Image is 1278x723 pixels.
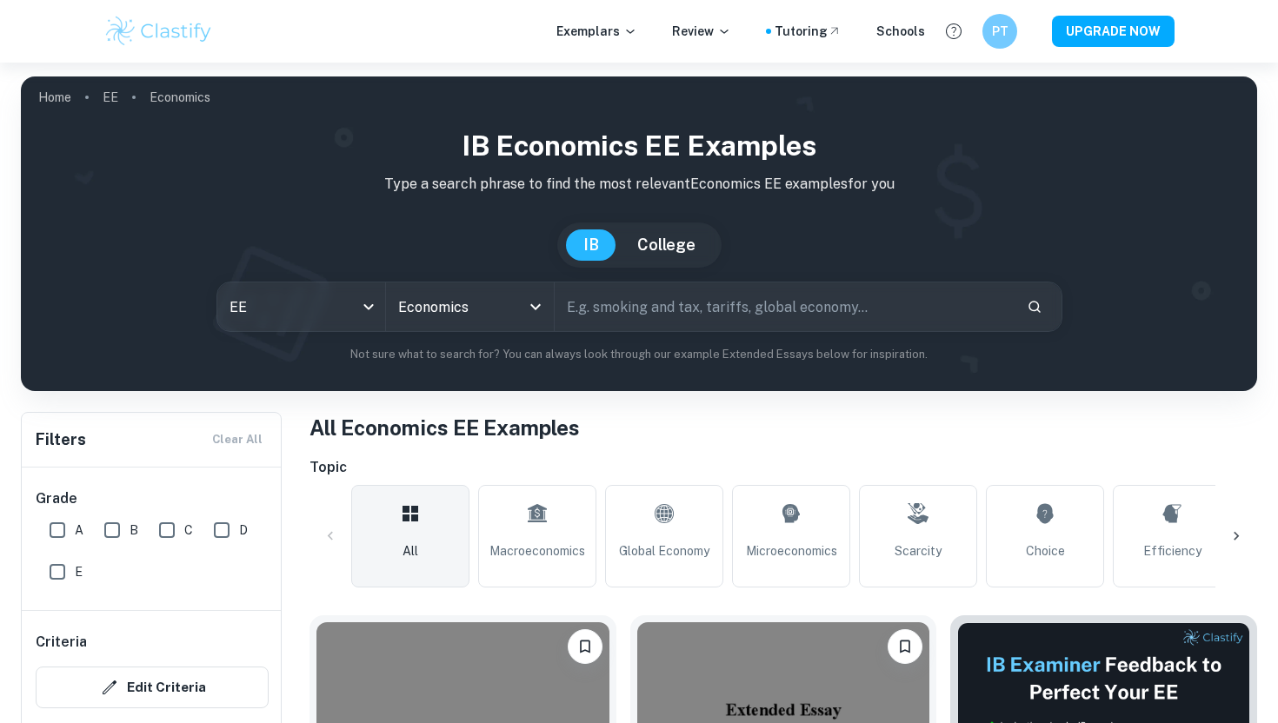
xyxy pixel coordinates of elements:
[895,541,942,560] span: Scarcity
[403,541,418,560] span: All
[489,541,585,560] span: Macroeconomics
[523,295,548,319] button: Open
[1143,541,1201,560] span: Efficiency
[939,17,968,46] button: Help and Feedback
[990,22,1010,41] h6: PT
[982,14,1017,49] button: PT
[1052,16,1175,47] button: UPGRADE NOW
[103,85,118,109] a: EE
[36,632,87,653] h6: Criteria
[184,521,193,540] span: C
[35,346,1243,363] p: Not sure what to search for? You can always look through our example Extended Essays below for in...
[888,629,922,664] button: Bookmark
[35,125,1243,167] h1: IB Economics EE examples
[35,174,1243,195] p: Type a search phrase to find the most relevant Economics EE examples for you
[36,667,269,708] button: Edit Criteria
[21,76,1257,391] img: profile cover
[555,282,1013,331] input: E.g. smoking and tax, tariffs, global economy...
[1026,541,1065,560] span: Choice
[75,562,83,581] span: E
[130,521,138,540] span: B
[619,541,709,560] span: Global Economy
[876,22,925,41] a: Schools
[310,412,1257,443] h1: All Economics EE Examples
[1020,292,1049,322] button: Search
[310,457,1257,478] h6: Topic
[38,85,71,109] a: Home
[239,521,248,540] span: D
[568,629,602,664] button: Bookmark
[566,229,616,261] button: IB
[36,488,269,509] h6: Grade
[36,428,86,452] h6: Filters
[217,282,385,331] div: EE
[775,22,842,41] a: Tutoring
[746,541,837,560] span: Microeconomics
[672,22,731,41] p: Review
[556,22,637,41] p: Exemplars
[75,521,83,540] span: A
[150,88,210,107] p: Economics
[103,14,214,49] img: Clastify logo
[620,229,713,261] button: College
